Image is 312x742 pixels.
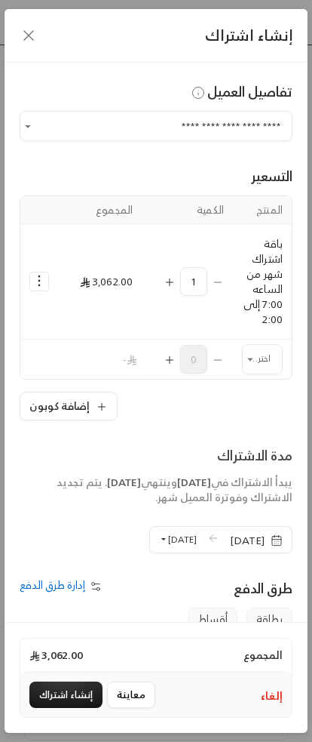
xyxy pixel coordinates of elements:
span: المجموع [243,648,283,663]
span: 0 [180,345,207,374]
span: باقة اشتراك شهر من الساعه 7:00 إلى 2:00 [243,234,283,328]
div: يبدأ الاشتراك في وينتهي . يتم تجديد الاشتراك وفوترة العميل شهر. [20,475,292,505]
span: [DATE] [108,473,141,491]
div: مدة الاشتراك [20,445,292,466]
span: 1 [180,267,207,296]
span: [DATE] [177,473,211,491]
span: إدارة طرق الدفع [20,575,85,594]
th: المنتج [233,196,292,224]
button: إنشاء اشتراك [29,682,102,708]
button: معاينة [107,682,155,708]
button: Open [242,351,258,368]
td: - [58,340,142,379]
span: طرق الدفع [234,576,292,600]
button: إلغاء [261,688,283,704]
span: 3,062.00 [29,648,83,663]
button: Open [20,118,36,134]
table: Selected Products [20,196,292,380]
div: التسعير [20,165,292,186]
span: أقساط [188,608,237,630]
button: إضافة كوبون [20,392,118,420]
span: 3,062.00 [80,272,133,291]
th: المجموع [58,196,142,224]
span: [DATE] [230,533,265,548]
span: بطاقة [246,608,292,630]
th: الكمية [142,196,233,224]
span: [DATE] [168,531,197,547]
span: إنشاء اشتراك [205,22,292,48]
span: تفاصيل العميل [189,79,292,103]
